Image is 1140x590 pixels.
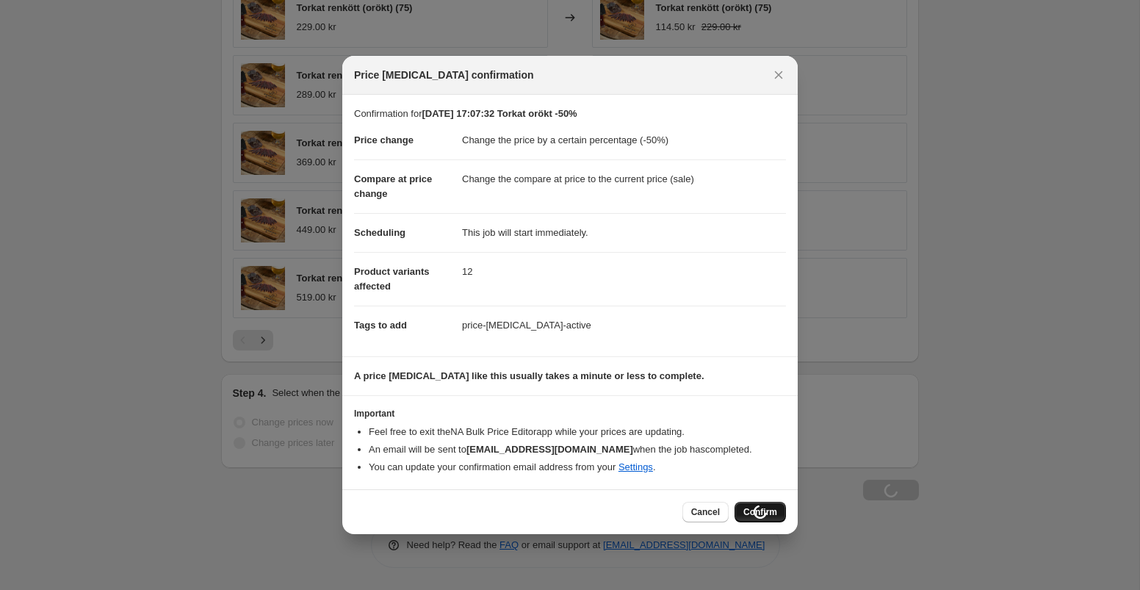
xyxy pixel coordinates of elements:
[354,370,704,381] b: A price [MEDICAL_DATA] like this usually takes a minute or less to complete.
[768,65,789,85] button: Close
[369,460,786,475] li: You can update your confirmation email address from your .
[369,425,786,439] li: Feel free to exit the NA Bulk Price Editor app while your prices are updating.
[462,159,786,198] dd: Change the compare at price to the current price (sale)
[462,252,786,291] dd: 12
[466,444,633,455] b: [EMAIL_ADDRESS][DOMAIN_NAME]
[354,227,405,238] span: Scheduling
[354,408,786,420] h3: Important
[422,108,577,119] b: [DATE] 17:07:32 Torkat orökt -50%
[691,506,720,518] span: Cancel
[354,107,786,121] p: Confirmation for
[354,68,534,82] span: Price [MEDICAL_DATA] confirmation
[354,266,430,292] span: Product variants affected
[462,306,786,345] dd: price-[MEDICAL_DATA]-active
[618,461,653,472] a: Settings
[462,213,786,252] dd: This job will start immediately.
[354,134,414,145] span: Price change
[682,502,729,522] button: Cancel
[369,442,786,457] li: An email will be sent to when the job has completed .
[354,320,407,331] span: Tags to add
[462,121,786,159] dd: Change the price by a certain percentage (-50%)
[354,173,432,199] span: Compare at price change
